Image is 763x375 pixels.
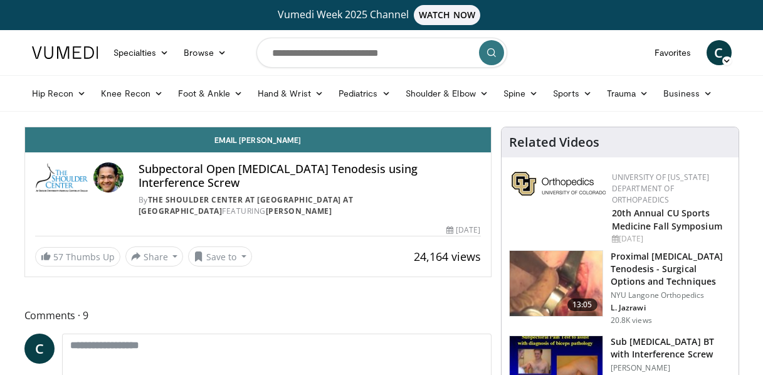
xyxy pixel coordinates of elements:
[707,40,732,65] a: C
[612,233,729,245] div: [DATE]
[139,194,481,217] div: By FEATURING
[496,81,545,106] a: Spine
[139,194,354,216] a: The Shoulder Center at [GEOGRAPHIC_DATA] at [GEOGRAPHIC_DATA]
[24,334,55,364] a: C
[139,162,481,189] h4: Subpectoral Open [MEDICAL_DATA] Tenodesis using Interference Screw
[509,135,599,150] h4: Related Videos
[398,81,496,106] a: Shoulder & Elbow
[611,363,731,373] p: [PERSON_NAME]
[611,290,731,300] p: NYU Langone Orthopedics
[567,298,597,311] span: 13:05
[512,172,606,196] img: 355603a8-37da-49b6-856f-e00d7e9307d3.png.150x105_q85_autocrop_double_scale_upscale_version-0.2.png
[53,251,63,263] span: 57
[93,81,171,106] a: Knee Recon
[331,81,398,106] a: Pediatrics
[446,224,480,236] div: [DATE]
[176,40,234,65] a: Browse
[414,249,481,264] span: 24,164 views
[188,246,252,267] button: Save to
[612,172,710,205] a: University of [US_STATE] Department of Orthopaedics
[599,81,656,106] a: Trauma
[35,162,88,193] img: The Shoulder Center at Baylor University Medical Center at Dallas
[24,307,492,324] span: Comments 9
[106,40,177,65] a: Specialties
[611,335,731,361] h3: Sub [MEDICAL_DATA] BT with Interference Screw
[414,5,480,25] span: WATCH NOW
[256,38,507,68] input: Search topics, interventions
[510,251,603,316] img: Laith_biceps_teno_1.png.150x105_q85_crop-smart_upscale.jpg
[25,127,491,152] a: Email [PERSON_NAME]
[611,303,731,313] p: L. Jazrawi
[611,315,652,325] p: 20.8K views
[93,162,124,193] img: Avatar
[32,46,98,59] img: VuMedi Logo
[171,81,250,106] a: Foot & Ankle
[509,250,731,325] a: 13:05 Proximal [MEDICAL_DATA] Tenodesis - Surgical Options and Techniques NYU Langone Orthopedics...
[266,206,332,216] a: [PERSON_NAME]
[656,81,720,106] a: Business
[125,246,184,267] button: Share
[611,250,731,288] h3: Proximal [MEDICAL_DATA] Tenodesis - Surgical Options and Techniques
[34,5,730,25] a: Vumedi Week 2025 ChannelWATCH NOW
[612,207,722,232] a: 20th Annual CU Sports Medicine Fall Symposium
[24,81,94,106] a: Hip Recon
[250,81,331,106] a: Hand & Wrist
[647,40,699,65] a: Favorites
[35,247,120,267] a: 57 Thumbs Up
[545,81,599,106] a: Sports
